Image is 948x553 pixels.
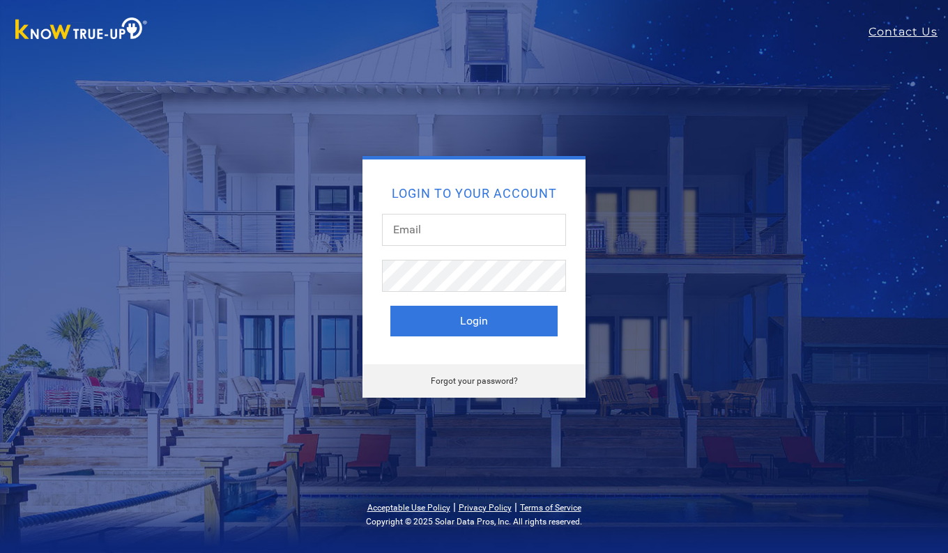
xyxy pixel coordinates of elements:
span: | [453,500,456,513]
span: | [514,500,517,513]
input: Email [382,214,566,246]
h2: Login to your account [390,187,558,200]
button: Login [390,306,558,336]
a: Contact Us [869,24,948,40]
a: Forgot your password? [431,376,518,386]
a: Terms of Service [520,503,581,513]
a: Privacy Policy [459,503,512,513]
img: Know True-Up [8,15,155,46]
a: Acceptable Use Policy [367,503,450,513]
